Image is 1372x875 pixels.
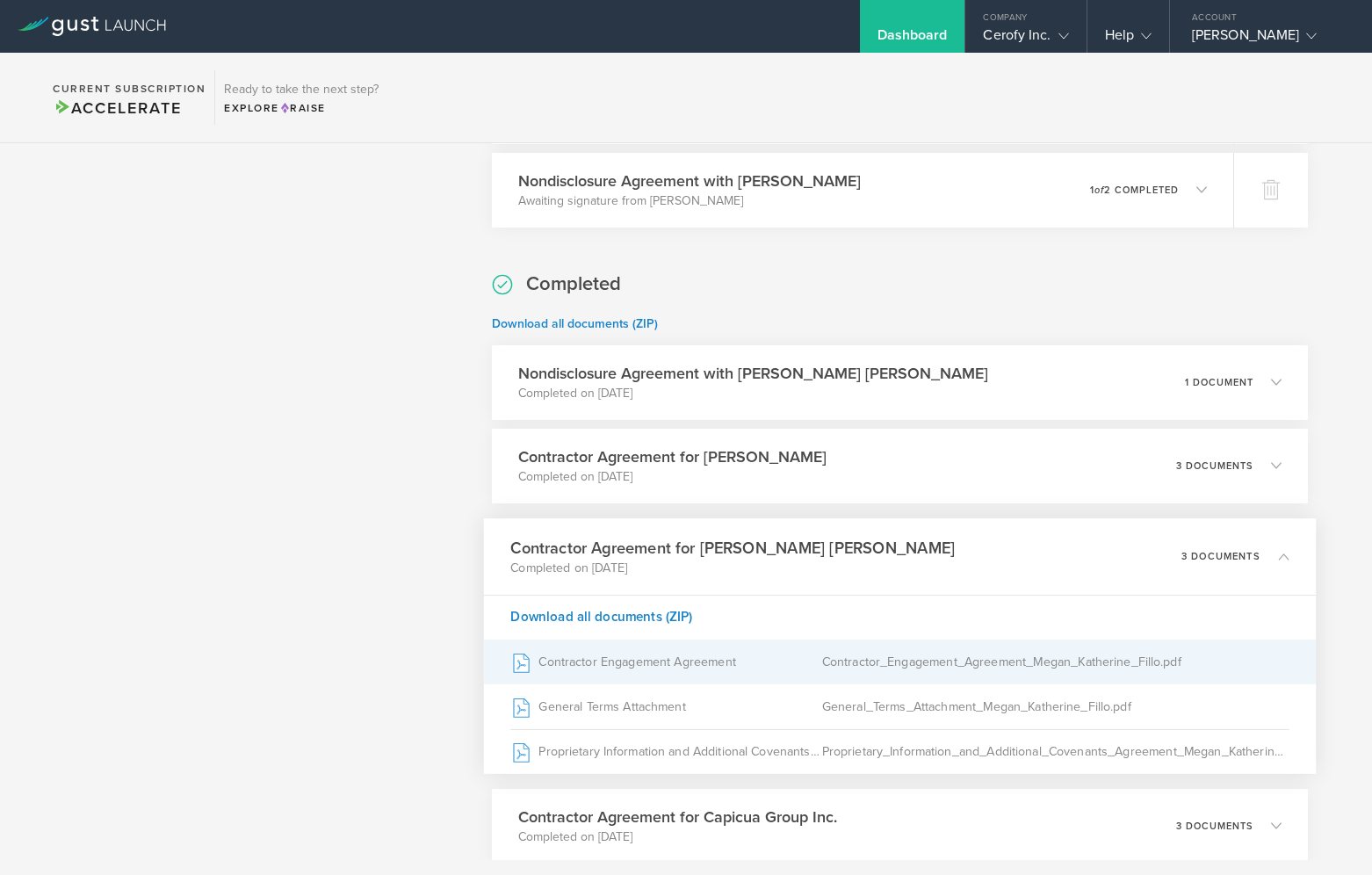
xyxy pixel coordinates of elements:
span: Raise [279,102,326,114]
div: General Terms Attachment [511,684,822,728]
h2: Current Subscription [53,83,206,94]
p: Completed on [DATE] [511,559,956,576]
div: Proprietary Information and Additional Covenants Agreement [511,729,822,773]
div: Download all documents (ZIP) [484,594,1316,639]
p: 3 documents [1181,551,1260,560]
div: General_Terms_Attachment_Megan_Katherine_Fillo.pdf [822,684,1289,728]
p: 3 documents [1176,461,1253,471]
p: Awaiting signature from [PERSON_NAME] [518,192,861,210]
h2: Completed [526,271,621,297]
div: Contractor_Engagement_Agreement_Megan_Katherine_Fillo.pdf [822,640,1289,683]
p: 1 document [1185,378,1253,387]
p: Completed on [DATE] [518,468,827,486]
div: [PERSON_NAME] [1192,26,1341,53]
h3: Nondisclosure Agreement with [PERSON_NAME] [PERSON_NAME] [518,362,988,385]
div: Proprietary_Information_and_Additional_Covenants_Agreement_Megan_Katherine_Fillo.pdf [822,729,1289,773]
h3: Nondisclosure Agreement with [PERSON_NAME] [518,170,861,192]
div: Cerofy Inc. [983,26,1068,53]
p: 1 2 completed [1090,185,1179,195]
div: Explore [224,100,379,116]
p: 3 documents [1176,821,1253,831]
h3: Contractor Agreement for [PERSON_NAME] [PERSON_NAME] [511,536,956,560]
div: Contractor Engagement Agreement [511,640,822,683]
em: of [1094,184,1104,196]
p: Completed on [DATE] [518,385,988,402]
a: Download all documents (ZIP) [492,316,658,331]
h3: Contractor Agreement for Capicua Group Inc. [518,806,837,828]
div: Dashboard [877,26,948,53]
p: Completed on [DATE] [518,828,837,846]
h3: Ready to take the next step? [224,83,379,96]
div: Ready to take the next step?ExploreRaise [214,70,387,125]
div: Help [1105,26,1152,53]
h3: Contractor Agreement for [PERSON_NAME] [518,445,827,468]
span: Accelerate [53,98,181,118]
